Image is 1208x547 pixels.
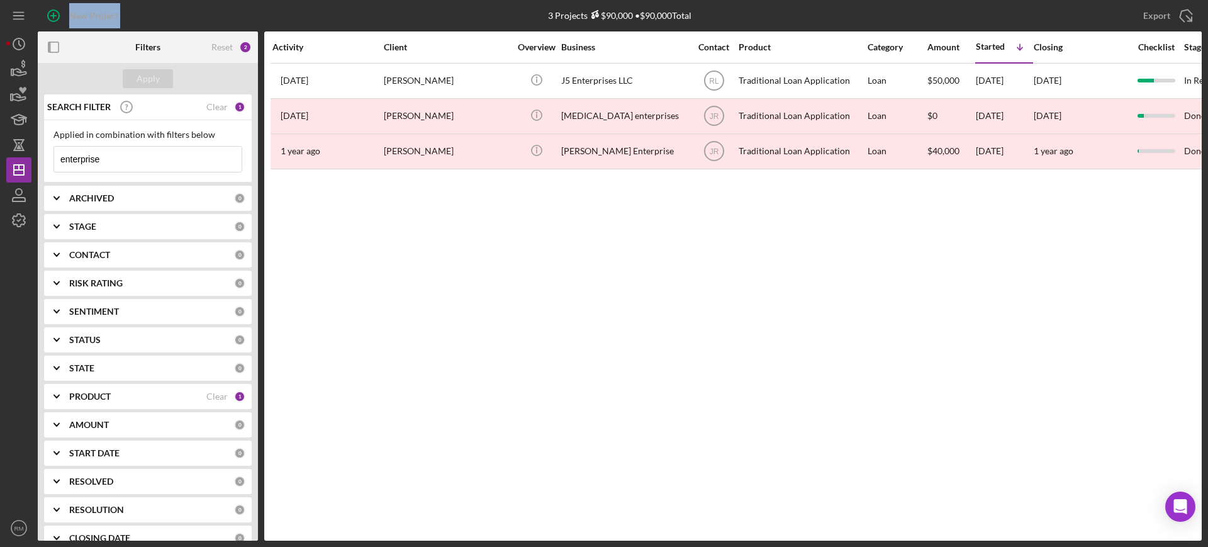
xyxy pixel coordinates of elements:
[234,193,245,204] div: 0
[561,135,687,168] div: [PERSON_NAME] Enterprise
[561,99,687,133] div: [MEDICAL_DATA] enterprises
[211,42,233,52] div: Reset
[588,10,633,21] div: $90,000
[739,64,864,98] div: Traditional Loan Application
[69,307,119,317] b: SENTIMENT
[234,334,245,346] div: 0
[6,516,31,541] button: RM
[1143,3,1170,28] div: Export
[1034,110,1061,121] time: [DATE]
[69,392,111,402] b: PRODUCT
[513,42,560,52] div: Overview
[976,42,1005,52] div: Started
[739,42,864,52] div: Product
[561,42,687,52] div: Business
[927,99,975,133] div: $0
[709,147,719,156] text: JR
[69,420,109,430] b: AMOUNT
[234,391,245,402] div: 1
[69,505,124,515] b: RESOLUTION
[281,111,308,121] time: 2024-12-18 19:04
[206,392,228,402] div: Clear
[1129,42,1183,52] div: Checklist
[53,130,242,140] div: Applied in combination with filters below
[69,278,123,288] b: RISK RATING
[927,64,975,98] div: $50,000
[69,222,96,232] b: STAGE
[135,42,160,52] b: Filters
[239,41,252,54] div: 2
[927,42,975,52] div: Amount
[234,249,245,261] div: 0
[1034,75,1061,86] time: [DATE]
[690,42,737,52] div: Contact
[234,278,245,289] div: 0
[868,99,926,133] div: Loan
[976,135,1032,168] div: [DATE]
[384,135,510,168] div: [PERSON_NAME]
[234,101,245,113] div: 1
[739,99,864,133] div: Traditional Loan Application
[384,64,510,98] div: [PERSON_NAME]
[69,335,101,345] b: STATUS
[976,99,1032,133] div: [DATE]
[234,504,245,516] div: 0
[234,306,245,317] div: 0
[1034,145,1073,156] time: 1 year ago
[47,102,111,112] b: SEARCH FILTER
[38,3,131,28] button: New Project
[976,64,1032,98] div: [DATE]
[69,533,130,543] b: CLOSING DATE
[281,146,320,156] time: 2024-06-06 02:40
[234,363,245,374] div: 0
[234,448,245,459] div: 0
[927,135,975,168] div: $40,000
[384,99,510,133] div: [PERSON_NAME]
[69,477,113,487] b: RESOLVED
[123,69,173,88] button: Apply
[1034,42,1128,52] div: Closing
[384,42,510,52] div: Client
[69,363,94,373] b: STATE
[281,76,308,86] time: 2025-08-08 14:33
[69,250,110,260] b: CONTACT
[868,64,926,98] div: Loan
[234,221,245,232] div: 0
[868,42,926,52] div: Category
[709,77,719,86] text: RL
[69,3,118,28] div: New Project
[234,419,245,431] div: 0
[548,10,691,21] div: 3 Projects • $90,000 Total
[14,525,24,532] text: RM
[272,42,383,52] div: Activity
[1165,492,1195,522] div: Open Intercom Messenger
[234,476,245,487] div: 0
[206,102,228,112] div: Clear
[137,69,160,88] div: Apply
[1131,3,1202,28] button: Export
[69,448,120,458] b: START DATE
[709,112,719,121] text: JR
[868,135,926,168] div: Loan
[739,135,864,168] div: Traditional Loan Application
[561,64,687,98] div: J5 Enterprises LLC
[69,193,114,203] b: ARCHIVED
[234,533,245,544] div: 0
